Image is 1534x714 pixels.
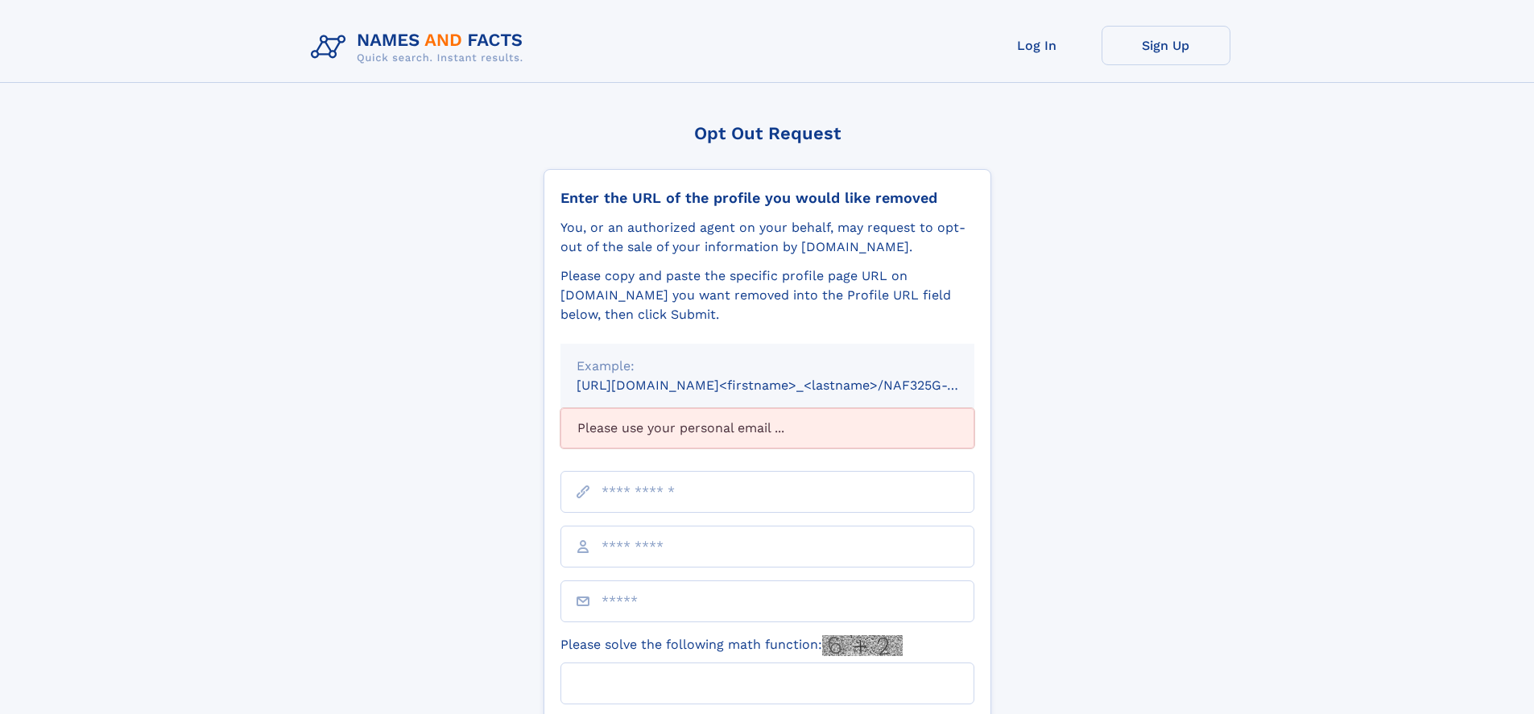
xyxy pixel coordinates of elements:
div: Example: [577,357,958,376]
a: Sign Up [1102,26,1230,65]
a: Log In [973,26,1102,65]
small: [URL][DOMAIN_NAME]<firstname>_<lastname>/NAF325G-xxxxxxxx [577,378,1005,393]
div: Please copy and paste the specific profile page URL on [DOMAIN_NAME] you want removed into the Pr... [560,266,974,324]
div: Please use your personal email ... [560,408,974,448]
img: Logo Names and Facts [304,26,536,69]
label: Please solve the following math function: [560,635,903,656]
div: You, or an authorized agent on your behalf, may request to opt-out of the sale of your informatio... [560,218,974,257]
div: Enter the URL of the profile you would like removed [560,189,974,207]
div: Opt Out Request [544,123,991,143]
